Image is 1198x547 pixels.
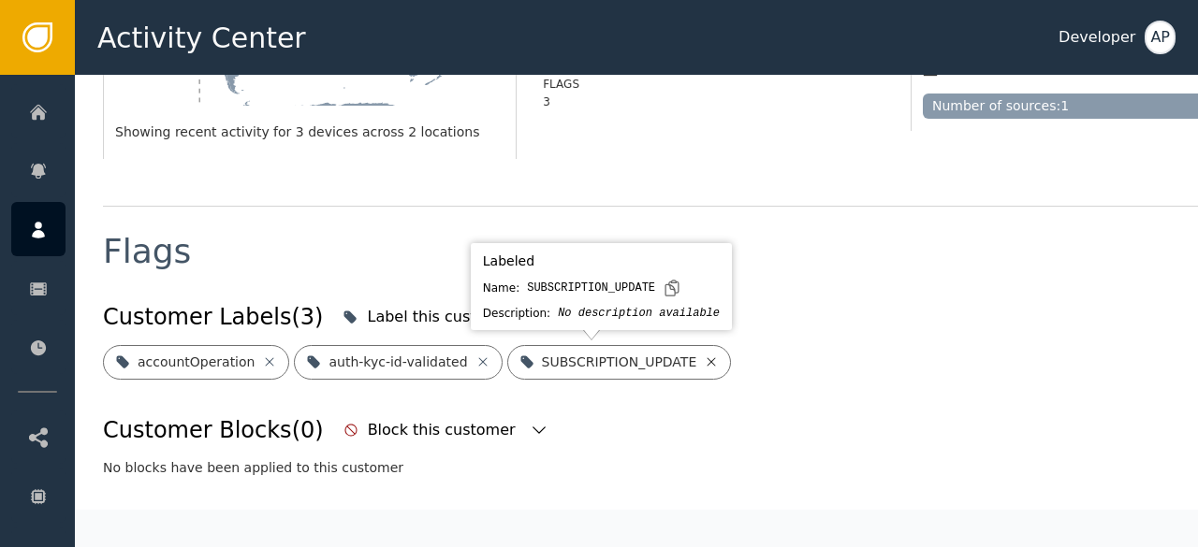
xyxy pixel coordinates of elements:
div: auth-kyc-id-validated [329,353,467,372]
div: Flags [103,235,191,268]
div: 3 [543,94,692,110]
div: No description available [558,305,720,322]
div: Name: [483,280,519,296]
div: Labeled [483,252,720,271]
label: Flags [543,78,579,91]
div: accountOperation [138,353,255,372]
button: AP [1145,21,1176,54]
button: Block this customer [339,410,553,451]
div: Developer [1059,26,1135,49]
div: Customer Labels (3) [103,300,323,334]
div: Label this customer [367,306,519,328]
div: Device Flags (1) [103,508,606,541]
div: Description: [483,305,550,322]
div: Customer Blocks (0) [103,413,324,447]
div: Showing recent activity for 3 devices across 2 locations [115,122,504,142]
div: — [923,65,938,84]
div: Block this customer [368,419,520,441]
div: SUBSCRIPTION_UPDATE [527,280,655,296]
span: Activity Center [97,17,306,59]
div: SUBSCRIPTION_UPDATE [542,353,697,372]
button: Label this customer [338,296,552,338]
